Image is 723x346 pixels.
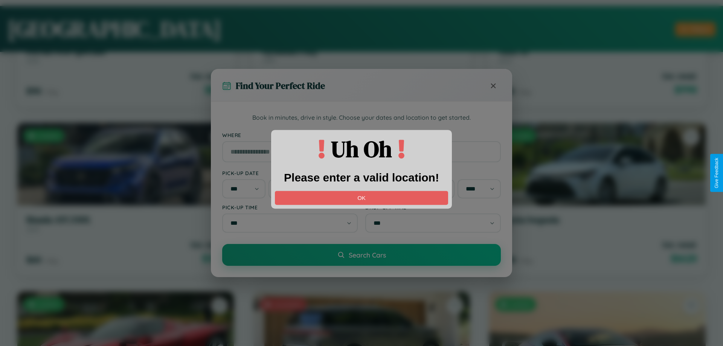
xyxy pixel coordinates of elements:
label: Pick-up Date [222,170,358,176]
h3: Find Your Perfect Ride [236,79,325,92]
label: Drop-off Time [365,204,501,210]
label: Pick-up Time [222,204,358,210]
label: Drop-off Date [365,170,501,176]
label: Where [222,132,501,138]
span: Search Cars [349,251,386,259]
p: Book in minutes, drive in style. Choose your dates and location to get started. [222,113,501,123]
